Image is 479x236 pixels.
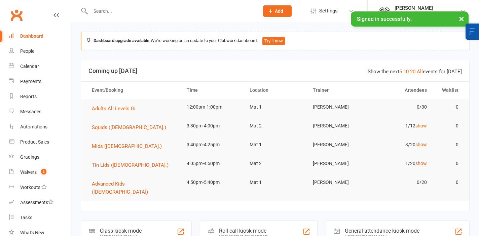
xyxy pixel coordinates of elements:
td: 3:30pm-4:00pm [181,118,244,134]
a: Product Sales [9,134,71,150]
span: Advanced Kids ([DEMOGRAPHIC_DATA]) [92,181,148,195]
img: thumb_image1758934017.png [378,4,391,18]
a: Reports [9,89,71,104]
button: Advanced Kids ([DEMOGRAPHIC_DATA]) [92,180,175,196]
span: Adults All Levels Gi [92,106,136,112]
a: Waivers 3 [9,165,71,180]
div: Show the next events for [DATE] [368,68,462,76]
a: Dashboard [9,29,71,44]
a: Workouts [9,180,71,195]
a: 10 [403,69,409,75]
a: Tasks [9,210,71,225]
a: Payments [9,74,71,89]
button: × [455,11,468,26]
div: Product Sales [20,139,49,145]
span: Tin Lids ([DEMOGRAPHIC_DATA].) [92,162,169,168]
a: Assessments [9,195,71,210]
span: Mids ([DEMOGRAPHIC_DATA].) [92,143,162,149]
th: Location [244,82,307,99]
a: 20 [410,69,415,75]
td: Mat 2 [244,156,307,171]
td: 3:40pm-4:25pm [181,137,244,153]
td: 0/30 [370,99,433,115]
a: All [417,69,423,75]
th: Attendees [370,82,433,99]
td: [PERSON_NAME] [307,156,370,171]
a: Automations [9,119,71,134]
input: Search... [88,6,254,16]
div: Dashboard [20,33,43,39]
button: Add [263,5,292,17]
td: 0/20 [370,174,433,190]
div: Reports [20,94,37,99]
div: Tasks [20,215,32,220]
td: Mat 1 [244,99,307,115]
span: Signed in successfully. [357,16,412,22]
div: Class kiosk mode [100,228,142,234]
div: We're working on an update to your Clubworx dashboard. [81,32,470,50]
button: Tin Lids ([DEMOGRAPHIC_DATA].) [92,161,173,169]
td: 0 [433,137,465,153]
strong: Dashboard upgrade available: [94,38,151,43]
div: General attendance kiosk mode [345,228,419,234]
div: Messages [20,109,41,114]
a: Clubworx [8,7,25,24]
span: Add [275,8,283,14]
td: 12:00pm-1:00pm [181,99,244,115]
td: 1/12 [370,118,433,134]
button: Adults All Levels Gi [92,105,140,113]
td: Mat 2 [244,118,307,134]
button: Mids ([DEMOGRAPHIC_DATA].) [92,142,167,150]
td: 0 [433,118,465,134]
a: show [415,161,427,166]
td: [PERSON_NAME] [307,118,370,134]
div: Automations [20,124,47,129]
div: Gradings [20,154,39,160]
a: show [415,142,427,147]
td: 4:05pm-4:50pm [181,156,244,171]
div: Assessments [20,200,53,205]
th: Waitlist [433,82,465,99]
a: Gradings [9,150,71,165]
div: Workouts [20,185,40,190]
th: Event/Booking [86,82,181,99]
button: Squids ([DEMOGRAPHIC_DATA].) [92,123,171,131]
td: 0 [433,174,465,190]
span: 3 [41,169,46,174]
td: [PERSON_NAME] [307,174,370,190]
div: Roll call kiosk mode [219,228,268,234]
div: People [20,48,34,54]
a: Calendar [9,59,71,74]
div: LOCALS JIU JITSU MAROUBRA [395,11,460,17]
h3: Coming up [DATE] [88,68,462,74]
td: 3/20 [370,137,433,153]
button: Try it now [262,37,285,45]
a: Messages [9,104,71,119]
div: Waivers [20,169,37,175]
td: [PERSON_NAME] [307,137,370,153]
div: What's New [20,230,44,235]
th: Time [181,82,244,99]
td: Mat 1 [244,174,307,190]
td: 0 [433,99,465,115]
td: 1/20 [370,156,433,171]
div: Payments [20,79,41,84]
td: [PERSON_NAME] [307,99,370,115]
a: show [415,123,427,128]
span: Settings [319,3,338,18]
td: Mat 1 [244,137,307,153]
th: Trainer [307,82,370,99]
div: [PERSON_NAME] [395,5,460,11]
a: 5 [399,69,402,75]
span: Squids ([DEMOGRAPHIC_DATA].) [92,124,166,130]
div: Calendar [20,64,39,69]
td: 4:50pm-5:40pm [181,174,244,190]
a: People [9,44,71,59]
td: 0 [433,156,465,171]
